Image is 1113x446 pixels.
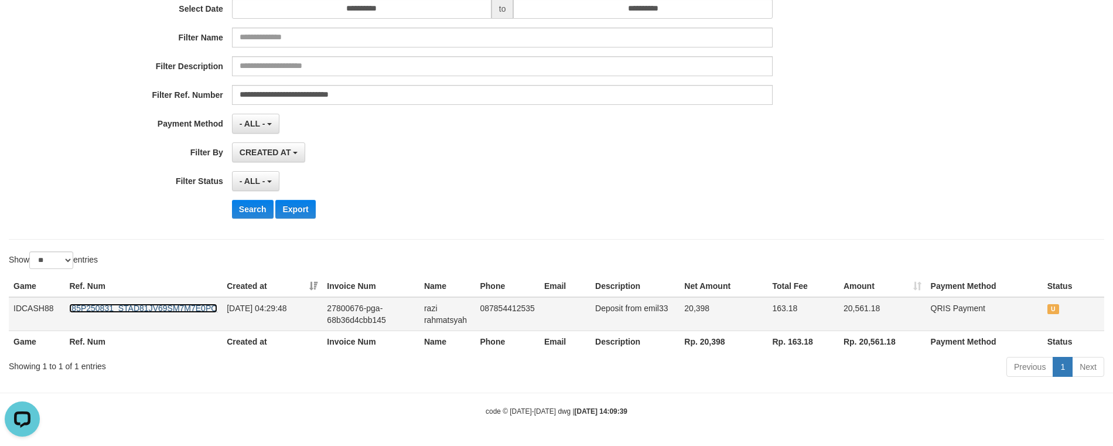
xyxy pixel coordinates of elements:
td: 163.18 [767,297,838,331]
button: Open LiveChat chat widget [5,5,40,40]
th: Game [9,275,64,297]
th: Rp. 20,398 [680,331,767,352]
small: code © [DATE]-[DATE] dwg | [486,407,627,416]
div: Showing 1 to 1 of 1 entries [9,356,455,372]
button: CREATED AT [232,142,306,162]
td: razi rahmatsyah [419,297,476,331]
th: Phone [475,275,539,297]
select: Showentries [29,251,73,269]
th: Name [419,275,476,297]
th: Status [1043,275,1104,297]
th: Invoice Num [322,331,419,352]
td: QRIS Payment [926,297,1043,331]
th: Amount: activate to sort column ascending [839,275,926,297]
span: CREATED AT [240,148,291,157]
th: Ref. Num [64,275,222,297]
th: Ref. Num [64,331,222,352]
th: Phone [475,331,539,352]
td: 20,398 [680,297,767,331]
th: Description [590,331,680,352]
span: - ALL - [240,176,265,186]
th: Created at: activate to sort column ascending [222,275,322,297]
th: Status [1043,331,1104,352]
th: Net Amount [680,275,767,297]
th: Payment Method [926,275,1043,297]
th: Rp. 20,561.18 [839,331,926,352]
td: 20,561.18 [839,297,926,331]
th: Rp. 163.18 [767,331,838,352]
td: IDCASH88 [9,297,64,331]
label: Show entries [9,251,98,269]
th: Email [540,275,590,297]
a: Next [1072,357,1104,377]
strong: [DATE] 14:09:39 [575,407,627,416]
button: - ALL - [232,171,279,191]
a: Previous [1006,357,1053,377]
a: I85P250831_STAD81JV69SM7M7E0PO [69,304,217,313]
a: 1 [1053,357,1073,377]
th: Email [540,331,590,352]
th: Game [9,331,64,352]
th: Created at [222,331,322,352]
span: UNPAID [1047,304,1059,314]
span: - ALL - [240,119,265,128]
th: Name [419,331,476,352]
td: [DATE] 04:29:48 [222,297,322,331]
td: 087854412535 [475,297,539,331]
th: Payment Method [926,331,1043,352]
button: Search [232,200,274,219]
td: 27800676-pga-68b36d4cbb145 [322,297,419,331]
button: - ALL - [232,114,279,134]
th: Total Fee [767,275,838,297]
th: Description [590,275,680,297]
button: Export [275,200,315,219]
td: Deposit from emil33 [590,297,680,331]
th: Invoice Num [322,275,419,297]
